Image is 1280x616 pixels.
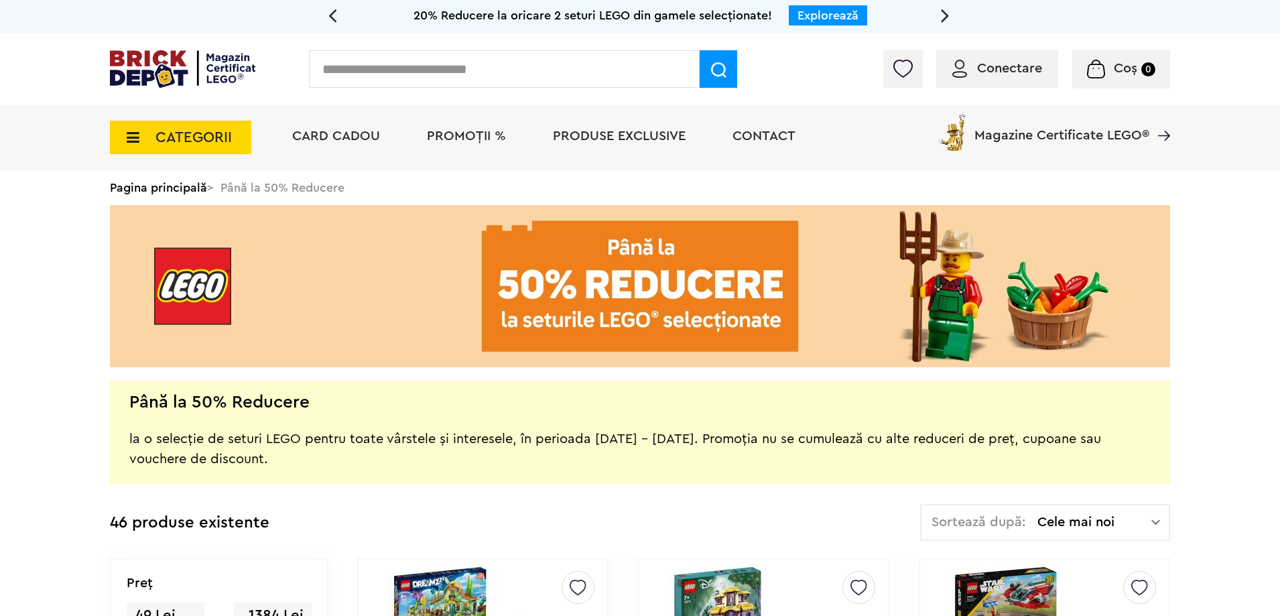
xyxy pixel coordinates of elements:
a: Magazine Certificate LEGO® [1149,111,1170,125]
span: Conectare [977,62,1042,75]
a: PROMOȚII % [427,129,506,143]
span: 20% Reducere la oricare 2 seturi LEGO din gamele selecționate! [413,9,772,21]
a: Conectare [952,62,1042,75]
span: Magazine Certificate LEGO® [974,111,1149,142]
span: Cele mai noi [1037,515,1151,529]
div: 46 produse existente [110,504,269,542]
a: Card Cadou [292,129,380,143]
span: Coș [1114,62,1137,75]
span: CATEGORII [155,130,232,145]
a: Contact [732,129,795,143]
h2: Până la 50% Reducere [129,395,310,409]
img: Landing page banner [110,205,1170,367]
a: Produse exclusive [553,129,686,143]
div: la o selecție de seturi LEGO pentru toate vârstele și interesele, în perioada [DATE] - [DATE]. Pr... [129,409,1151,469]
span: Sortează după: [932,515,1026,529]
p: Preţ [127,576,153,590]
a: Explorează [797,9,858,21]
div: > Până la 50% Reducere [110,170,1170,205]
a: Pagina principală [110,182,207,194]
small: 0 [1141,62,1155,76]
